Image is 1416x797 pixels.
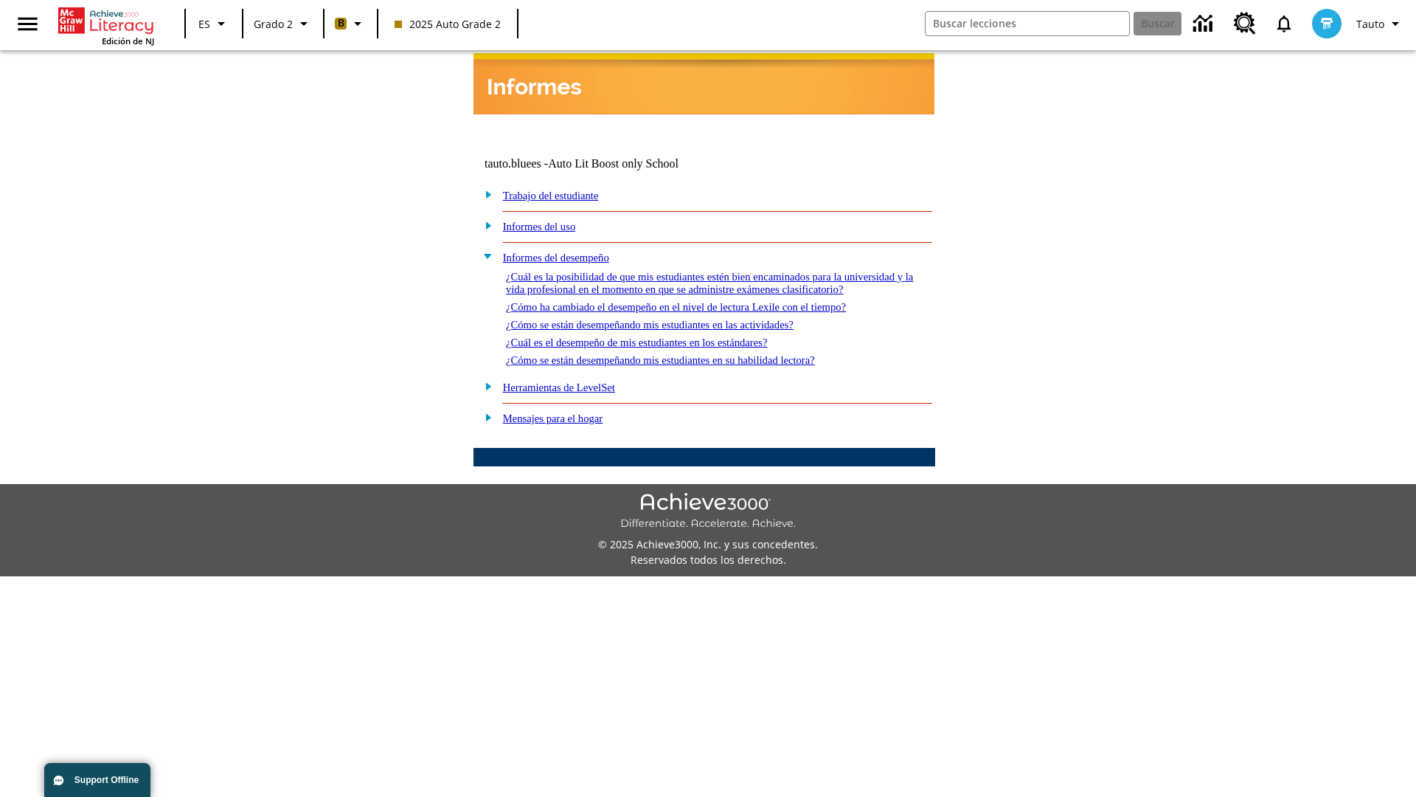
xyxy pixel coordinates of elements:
img: plus.gif [477,379,493,393]
span: Grado 2 [254,16,293,32]
a: Herramientas de LevelSet [503,382,615,393]
span: Support Offline [74,775,139,785]
input: Buscar campo [926,12,1129,35]
img: plus.gif [477,410,493,424]
span: Tauto [1356,16,1384,32]
img: plus.gif [477,187,493,201]
button: Escoja un nuevo avatar [1303,4,1350,43]
a: Notificaciones [1265,4,1303,43]
button: Boost El color de la clase es anaranjado claro. Cambiar el color de la clase. [329,10,372,37]
span: ES [198,16,210,32]
img: Achieve3000 Differentiate Accelerate Achieve [620,493,796,531]
a: Informes del desempeño [503,252,609,263]
button: Abrir el menú lateral [6,2,49,46]
a: Centro de recursos, Se abrirá en una pestaña nueva. [1225,4,1265,44]
span: B [338,14,344,32]
a: Centro de información [1184,4,1225,44]
a: ¿Cuál es la posibilidad de que mis estudiantes estén bien encaminados para la universidad y la vi... [506,271,913,295]
a: ¿Cómo se están desempeñando mis estudiantes en las actividades? [506,319,794,331]
a: ¿Cómo ha cambiado el desempeño en el nivel de lectura Lexile con el tiempo? [506,301,846,313]
div: Portada [58,4,154,46]
a: ¿Cómo se están desempeñando mis estudiantes en su habilidad lectora? [506,354,815,366]
a: Informes del uso [503,221,576,232]
img: plus.gif [477,218,493,232]
span: Edición de NJ [102,35,154,46]
button: Support Offline [44,763,150,797]
td: tauto.bluees - [485,157,756,170]
a: Trabajo del estudiante [503,190,599,201]
nobr: Auto Lit Boost only School [548,157,678,170]
a: Mensajes para el hogar [503,413,603,424]
a: ¿Cuál es el desempeño de mis estudiantes en los estándares? [506,337,768,348]
img: minus.gif [477,249,493,263]
img: header [473,53,934,114]
img: avatar image [1312,9,1342,38]
span: 2025 Auto Grade 2 [395,16,501,32]
button: Lenguaje: ES, Selecciona un idioma [190,10,237,37]
button: Perfil/Configuración [1350,10,1410,37]
button: Grado: Grado 2, Elige un grado [248,10,319,37]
